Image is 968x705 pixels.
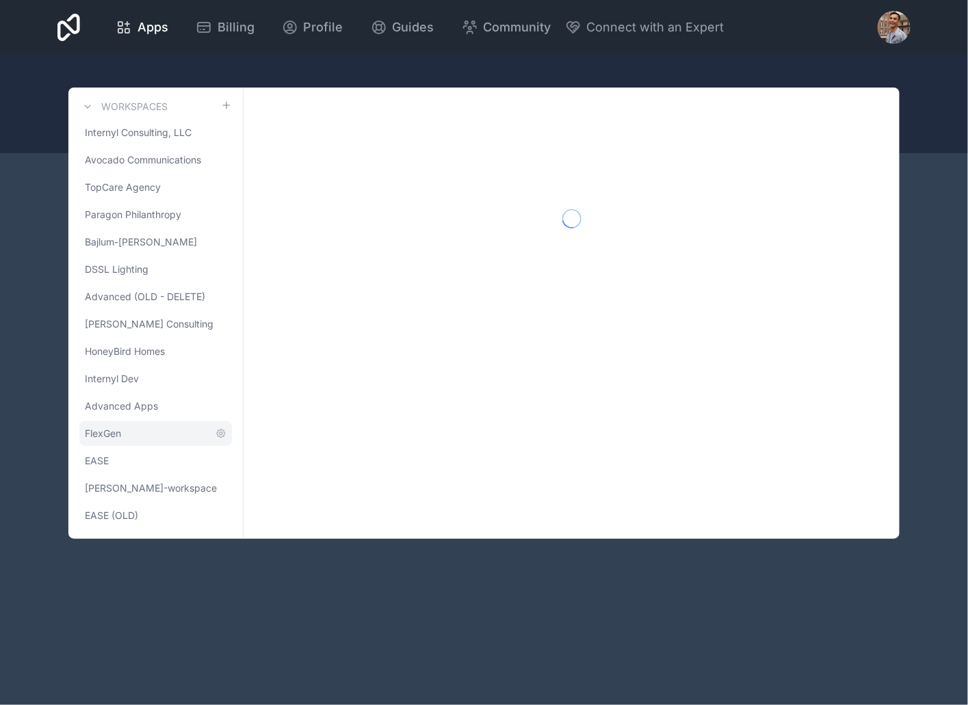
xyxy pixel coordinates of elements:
[85,181,161,194] span: TopCare Agency
[85,208,181,222] span: Paragon Philanthropy
[85,290,205,304] span: Advanced (OLD - DELETE)
[79,284,232,309] a: Advanced (OLD - DELETE)
[85,399,158,413] span: Advanced Apps
[79,120,232,145] a: Internyl Consulting, LLC
[79,175,232,200] a: TopCare Agency
[79,257,232,282] a: DSSL Lighting
[79,449,232,473] a: EASE
[587,18,724,37] span: Connect with an Expert
[85,481,217,495] span: [PERSON_NAME]-workspace
[451,12,562,42] a: Community
[85,454,109,468] span: EASE
[79,98,168,115] a: Workspaces
[393,18,434,37] span: Guides
[79,476,232,501] a: [PERSON_NAME]-workspace
[85,427,121,440] span: FlexGen
[79,230,232,254] a: Bajlum-[PERSON_NAME]
[101,100,168,114] h3: Workspaces
[85,372,139,386] span: Internyl Dev
[85,153,201,167] span: Avocado Communications
[105,12,179,42] a: Apps
[85,235,197,249] span: Bajlum-[PERSON_NAME]
[565,18,724,37] button: Connect with an Expert
[79,421,232,446] a: FlexGen
[218,18,254,37] span: Billing
[360,12,445,42] a: Guides
[271,12,354,42] a: Profile
[185,12,265,42] a: Billing
[85,509,138,522] span: EASE (OLD)
[79,202,232,227] a: Paragon Philanthropy
[304,18,343,37] span: Profile
[79,503,232,528] a: EASE (OLD)
[85,345,165,358] span: HoneyBird Homes
[85,126,192,139] span: Internyl Consulting, LLC
[85,317,213,331] span: [PERSON_NAME] Consulting
[484,18,551,37] span: Community
[79,312,232,336] a: [PERSON_NAME] Consulting
[79,367,232,391] a: Internyl Dev
[79,339,232,364] a: HoneyBird Homes
[79,148,232,172] a: Avocado Communications
[138,18,168,37] span: Apps
[79,394,232,418] a: Advanced Apps
[85,263,148,276] span: DSSL Lighting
